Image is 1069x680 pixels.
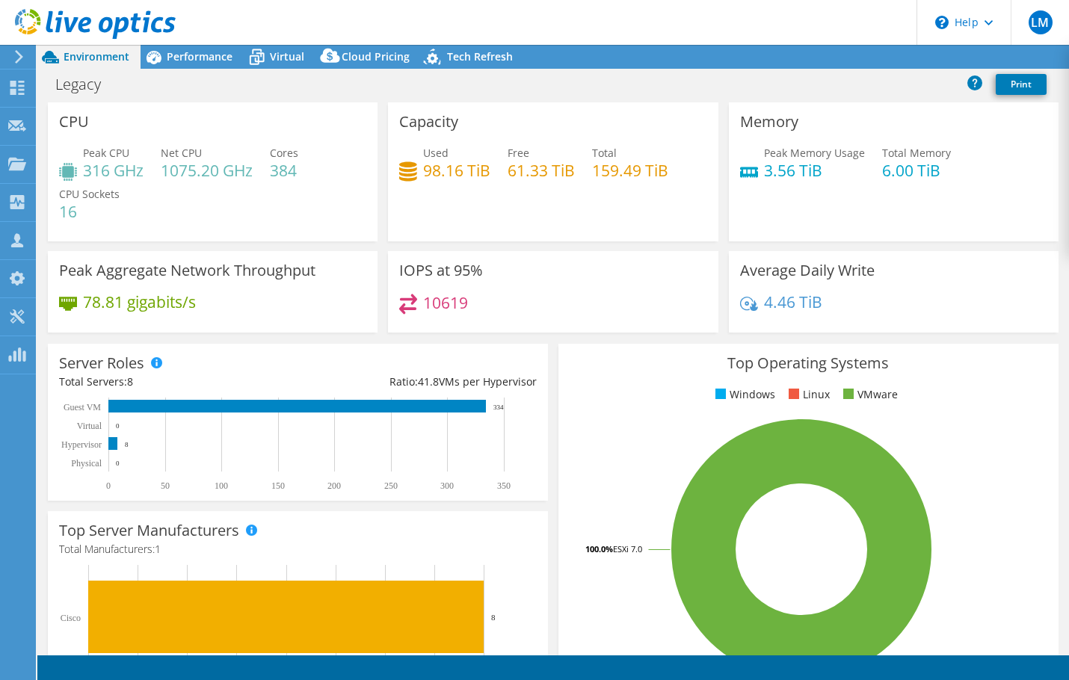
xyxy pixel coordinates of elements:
[59,187,120,201] span: CPU Sockets
[508,146,529,160] span: Free
[49,76,124,93] h1: Legacy
[996,74,1047,95] a: Print
[155,542,161,556] span: 1
[125,441,129,448] text: 8
[215,480,228,491] text: 100
[59,522,239,539] h3: Top Server Manufacturers
[491,613,496,622] text: 8
[161,480,170,491] text: 50
[740,262,875,279] h3: Average Daily Write
[83,162,144,179] h4: 316 GHz
[59,262,315,279] h3: Peak Aggregate Network Throughput
[59,374,298,390] div: Total Servers:
[298,374,536,390] div: Ratio: VMs per Hypervisor
[270,49,304,64] span: Virtual
[77,421,102,431] text: Virtual
[882,146,951,160] span: Total Memory
[61,613,81,623] text: Cisco
[840,386,898,403] li: VMware
[116,422,120,430] text: 0
[64,49,129,64] span: Environment
[764,146,865,160] span: Peak Memory Usage
[712,386,775,403] li: Windows
[570,355,1047,371] h3: Top Operating Systems
[61,439,102,450] text: Hypervisor
[592,146,617,160] span: Total
[613,543,642,554] tspan: ESXi 7.0
[83,294,196,310] h4: 78.81 gigabits/s
[740,114,798,130] h3: Memory
[271,480,285,491] text: 150
[497,480,511,491] text: 350
[399,262,483,279] h3: IOPS at 95%
[59,114,89,130] h3: CPU
[508,162,575,179] h4: 61.33 TiB
[440,480,454,491] text: 300
[64,402,101,412] text: Guest VM
[342,49,410,64] span: Cloud Pricing
[764,294,822,310] h4: 4.46 TiB
[935,16,949,29] svg: \n
[161,146,202,160] span: Net CPU
[59,355,144,371] h3: Server Roles
[327,480,341,491] text: 200
[270,146,298,160] span: Cores
[785,386,830,403] li: Linux
[585,543,613,554] tspan: 100.0%
[764,162,865,179] h4: 3.56 TiB
[447,49,513,64] span: Tech Refresh
[493,404,504,411] text: 334
[423,146,449,160] span: Used
[59,541,537,557] h4: Total Manufacturers:
[399,114,458,130] h3: Capacity
[106,480,111,491] text: 0
[882,162,951,179] h4: 6.00 TiB
[423,162,490,179] h4: 98.16 TiB
[127,374,133,389] span: 8
[167,49,232,64] span: Performance
[83,146,129,160] span: Peak CPU
[418,374,439,389] span: 41.8
[592,162,668,179] h4: 159.49 TiB
[116,460,120,467] text: 0
[270,162,298,179] h4: 384
[423,294,468,311] h4: 10619
[1029,10,1053,34] span: LM
[161,162,253,179] h4: 1075.20 GHz
[59,203,120,220] h4: 16
[71,458,102,469] text: Physical
[384,480,398,491] text: 250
